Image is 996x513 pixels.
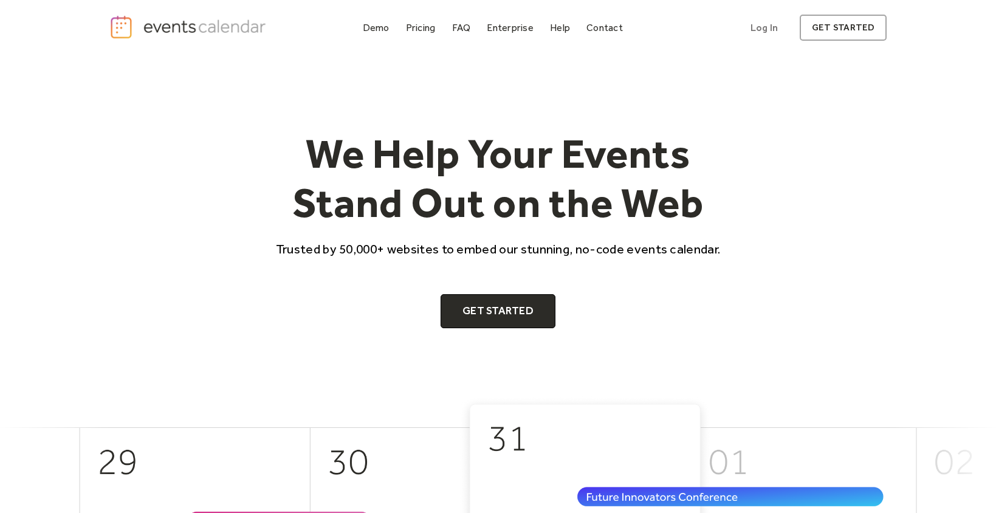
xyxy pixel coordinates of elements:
[358,19,394,36] a: Demo
[401,19,441,36] a: Pricing
[406,24,436,31] div: Pricing
[738,15,790,41] a: Log In
[363,24,390,31] div: Demo
[109,15,270,40] a: home
[550,24,570,31] div: Help
[586,24,623,31] div: Contact
[265,240,732,258] p: Trusted by 50,000+ websites to embed our stunning, no-code events calendar.
[452,24,471,31] div: FAQ
[545,19,575,36] a: Help
[265,129,732,228] h1: We Help Your Events Stand Out on the Web
[482,19,538,36] a: Enterprise
[487,24,533,31] div: Enterprise
[447,19,476,36] a: FAQ
[800,15,887,41] a: get started
[582,19,628,36] a: Contact
[441,294,555,328] a: Get Started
